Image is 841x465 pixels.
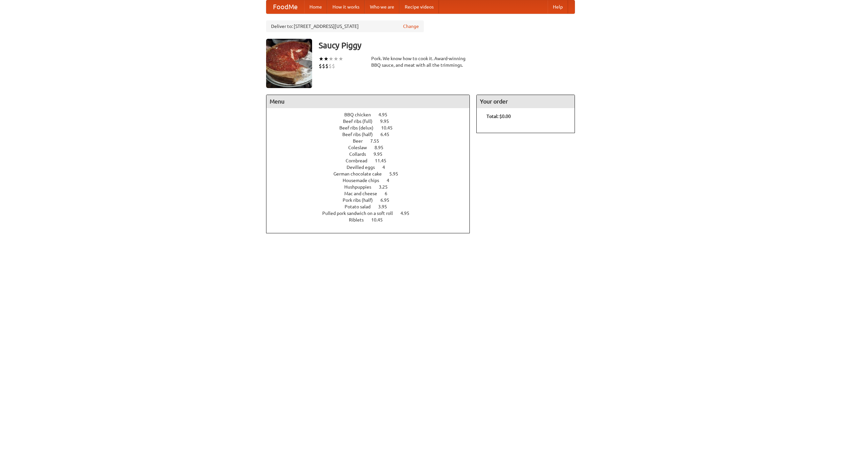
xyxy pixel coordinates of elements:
span: 10.45 [381,125,399,130]
a: How it works [327,0,365,13]
li: ★ [324,55,329,62]
span: 4 [382,165,392,170]
b: Total: $0.00 [487,114,511,119]
div: Deliver to: [STREET_ADDRESS][US_STATE] [266,20,424,32]
span: 9.95 [380,119,396,124]
span: 11.45 [375,158,393,163]
a: Beer 7.55 [353,138,391,144]
a: Change [403,23,419,30]
h4: Menu [266,95,469,108]
li: $ [322,62,325,70]
span: 4 [387,178,396,183]
a: Home [304,0,327,13]
span: 8.95 [375,145,390,150]
a: Beef ribs (delux) 10.45 [339,125,405,130]
li: ★ [319,55,324,62]
a: German chocolate cake 5.95 [333,171,410,176]
span: Hushpuppies [344,184,378,190]
span: Devilled eggs [347,165,381,170]
span: 10.45 [371,217,389,222]
span: 4.95 [378,112,394,117]
span: Pork ribs (half) [343,198,379,203]
a: Help [548,0,568,13]
a: Devilled eggs 4 [347,165,397,170]
a: Recipe videos [399,0,439,13]
h4: Your order [477,95,575,108]
span: 7.55 [370,138,386,144]
li: $ [325,62,329,70]
a: Pulled pork sandwich on a soft roll 4.95 [322,211,421,216]
span: 3.95 [378,204,394,209]
li: ★ [333,55,338,62]
span: Cornbread [346,158,374,163]
span: 5.95 [389,171,405,176]
a: Housemade chips 4 [343,178,401,183]
span: 4.95 [400,211,416,216]
span: Beef ribs (delux) [339,125,380,130]
span: 6 [385,191,394,196]
a: Collards 9.95 [349,151,395,157]
li: ★ [338,55,343,62]
span: 6.95 [380,198,396,203]
h3: Saucy Piggy [319,39,575,52]
span: Beef ribs (half) [342,132,379,137]
span: BBQ chicken [344,112,377,117]
div: Pork. We know how to cook it. Award-winning BBQ sauce, and meat with all the trimmings. [371,55,470,68]
li: $ [319,62,322,70]
a: Potato salad 3.95 [345,204,399,209]
span: Riblets [349,217,370,222]
li: $ [329,62,332,70]
a: Who we are [365,0,399,13]
span: Beer [353,138,369,144]
a: Hushpuppies 3.25 [344,184,400,190]
a: Mac and cheese 6 [344,191,399,196]
a: Pork ribs (half) 6.95 [343,198,401,203]
a: Beef ribs (full) 9.95 [343,119,401,124]
span: German chocolate cake [333,171,388,176]
span: 6.45 [380,132,396,137]
a: Riblets 10.45 [349,217,395,222]
span: Coleslaw [348,145,374,150]
a: Cornbread 11.45 [346,158,398,163]
a: BBQ chicken 4.95 [344,112,399,117]
span: Mac and cheese [344,191,384,196]
span: 3.25 [379,184,394,190]
li: $ [332,62,335,70]
span: Beef ribs (full) [343,119,379,124]
span: Collards [349,151,373,157]
a: Beef ribs (half) 6.45 [342,132,401,137]
span: Potato salad [345,204,377,209]
img: angular.jpg [266,39,312,88]
span: Pulled pork sandwich on a soft roll [322,211,399,216]
li: ★ [329,55,333,62]
a: Coleslaw 8.95 [348,145,396,150]
span: Housemade chips [343,178,386,183]
a: FoodMe [266,0,304,13]
span: 9.95 [374,151,389,157]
